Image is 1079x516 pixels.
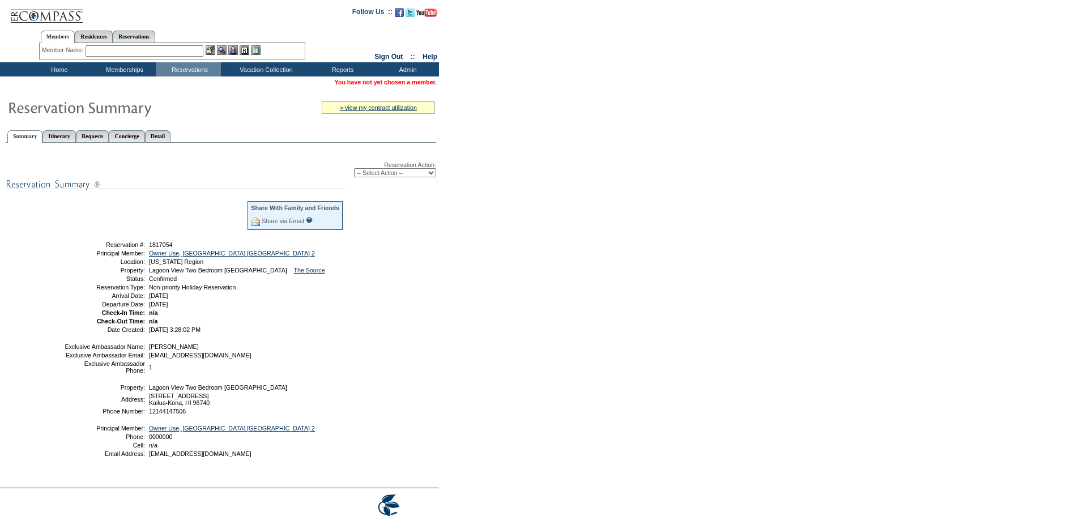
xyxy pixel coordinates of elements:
td: Arrival Date: [64,292,145,299]
a: Concierge [109,130,144,142]
span: 1817054 [149,241,173,248]
img: Reservations [240,45,249,55]
img: Become our fan on Facebook [395,8,404,17]
td: Address: [64,393,145,406]
a: Follow us on Twitter [406,11,415,18]
div: Member Name: [42,45,86,55]
td: Cell: [64,442,145,449]
img: b_calculator.gif [251,45,261,55]
span: [DATE] [149,301,168,308]
span: Confirmed [149,275,177,282]
span: [EMAIL_ADDRESS][DOMAIN_NAME] [149,352,251,359]
span: [DATE] [149,292,168,299]
a: Sign Out [374,53,403,61]
a: The Source [293,267,325,274]
td: Exclusive Ambassador Email: [64,352,145,359]
div: Reservation Action: [6,161,436,177]
span: n/a [149,309,157,316]
a: » view my contract utilization [340,104,417,111]
span: [US_STATE] Region [149,258,203,265]
td: Home [25,62,91,76]
a: Requests [76,130,109,142]
td: Property: [64,384,145,391]
td: Principal Member: [64,250,145,257]
td: Status: [64,275,145,282]
span: 0000000 [149,433,173,440]
td: Departure Date: [64,301,145,308]
strong: Check-In Time: [102,309,145,316]
td: Email Address: [64,450,145,457]
img: Subscribe to our YouTube Channel [416,8,437,17]
td: Property: [64,267,145,274]
td: Follow Us :: [352,7,393,20]
span: Non-priority Holiday Reservation [149,284,236,291]
td: Phone Number: [64,408,145,415]
a: Help [423,53,437,61]
span: n/a [149,318,157,325]
span: Lagoon View Two Bedroom [GEOGRAPHIC_DATA] [149,384,287,391]
td: Admin [374,62,439,76]
a: Reservations [113,31,155,42]
a: Summary [7,130,42,143]
span: Lagoon View Two Bedroom [GEOGRAPHIC_DATA] [149,267,287,274]
img: Impersonate [228,45,238,55]
img: b_edit.gif [206,45,215,55]
td: Reservation #: [64,241,145,248]
a: Subscribe to our YouTube Channel [416,11,437,18]
span: [PERSON_NAME] [149,343,199,350]
a: Share via Email [262,218,304,224]
span: 1 [149,364,152,370]
img: View [217,45,227,55]
span: [STREET_ADDRESS] Kailua-Kona, HI 96740 [149,393,210,406]
td: Reservation Type: [64,284,145,291]
a: Become our fan on Facebook [395,11,404,18]
span: :: [411,53,415,61]
a: Detail [145,130,171,142]
span: 12144147506 [149,408,186,415]
span: [EMAIL_ADDRESS][DOMAIN_NAME] [149,450,251,457]
a: Owner Use, [GEOGRAPHIC_DATA] [GEOGRAPHIC_DATA] 2 [149,425,315,432]
td: Date Created: [64,326,145,333]
img: Reservaton Summary [7,96,234,118]
a: Itinerary [42,130,76,142]
td: Reservations [156,62,221,76]
td: Memberships [91,62,156,76]
input: What is this? [306,217,313,223]
span: You have not yet chosen a member. [335,79,437,86]
span: [DATE] 3:28:02 PM [149,326,201,333]
td: Exclusive Ambassador Name: [64,343,145,350]
span: n/a [149,442,157,449]
td: Exclusive Ambassador Phone: [64,360,145,374]
td: Reports [309,62,374,76]
td: Location: [64,258,145,265]
td: Principal Member: [64,425,145,432]
strong: Check-Out Time: [97,318,145,325]
img: Follow us on Twitter [406,8,415,17]
td: Phone: [64,433,145,440]
a: Members [41,31,75,43]
a: Owner Use, [GEOGRAPHIC_DATA] [GEOGRAPHIC_DATA] 2 [149,250,315,257]
td: Vacation Collection [221,62,309,76]
div: Share With Family and Friends [251,204,339,211]
a: Residences [75,31,113,42]
img: subTtlResSummary.gif [6,177,346,191]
